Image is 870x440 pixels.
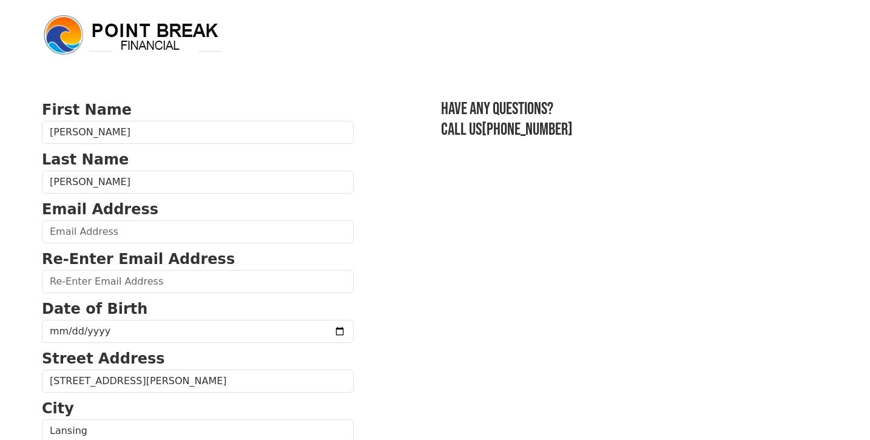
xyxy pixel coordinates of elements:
strong: Email Address [42,201,158,218]
strong: Street Address [42,350,165,367]
input: Last Name [42,171,354,194]
a: [PHONE_NUMBER] [482,120,573,140]
strong: Date of Birth [42,300,147,317]
input: First Name [42,121,354,144]
strong: First Name [42,101,132,118]
strong: Last Name [42,151,129,168]
strong: City [42,400,74,417]
input: Email Address [42,220,354,243]
img: logo.png [42,13,224,57]
input: Re-Enter Email Address [42,270,354,293]
h3: Call us [441,120,828,140]
input: Street Address [42,370,354,393]
h3: Have any questions? [441,99,828,120]
strong: Re-Enter Email Address [42,251,235,268]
